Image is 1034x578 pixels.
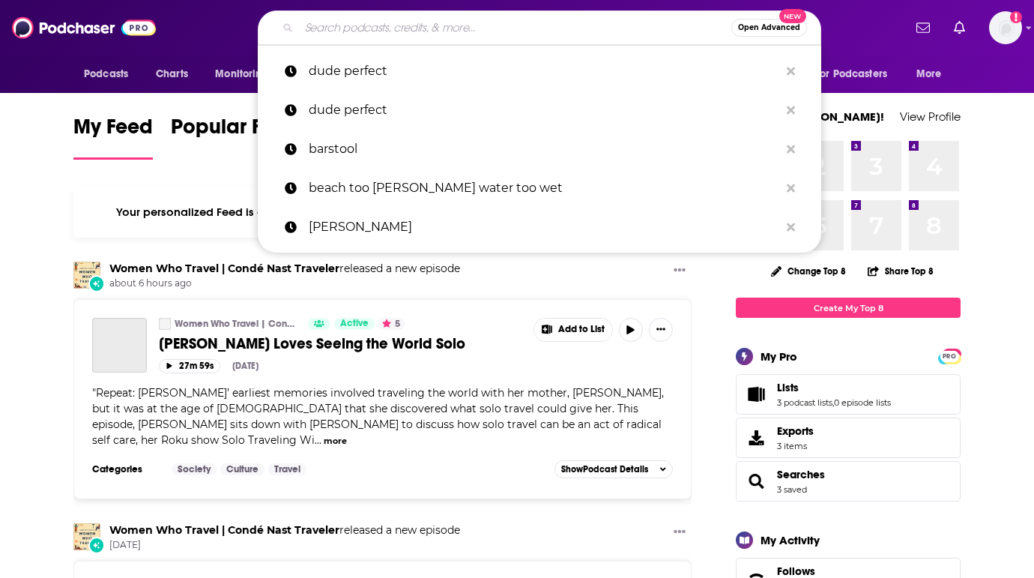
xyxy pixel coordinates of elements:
[948,15,971,40] a: Show notifications dropdown
[92,318,147,373] a: Tracee Ellis Ross Loves Seeing the World Solo
[834,397,891,408] a: 0 episode lists
[741,471,771,492] a: Searches
[989,11,1022,44] button: Show profile menu
[554,460,673,478] button: ShowPodcast Details
[258,91,821,130] a: dude perfect
[309,169,779,208] p: beach too sandy water too wet
[109,262,339,275] a: Women Who Travel | Condé Nast Traveler
[777,424,814,438] span: Exports
[777,468,825,481] a: Searches
[779,9,806,23] span: New
[900,109,961,124] a: View Profile
[258,169,821,208] a: beach too [PERSON_NAME] water too wet
[1010,11,1022,23] svg: Add a profile image
[73,523,100,550] img: Women Who Travel | Condé Nast Traveler
[736,298,961,318] a: Create My Top 8
[109,523,339,537] a: Women Who Travel | Condé Nast Traveler
[762,262,855,280] button: Change Top 8
[761,349,797,364] div: My Pro
[258,208,821,247] a: [PERSON_NAME]
[534,319,612,341] button: Show More Button
[940,351,958,362] span: PRO
[378,318,405,330] button: 5
[73,60,148,88] button: open menu
[299,16,731,40] input: Search podcasts, credits, & more...
[761,533,820,547] div: My Activity
[910,15,936,40] a: Show notifications dropdown
[334,318,375,330] a: Active
[88,275,105,292] div: New Episode
[867,256,934,286] button: Share Top 8
[916,64,942,85] span: More
[989,11,1022,44] span: Logged in as oliviaschaefers
[777,484,807,495] a: 3 saved
[558,324,605,335] span: Add to List
[159,318,171,330] a: Women Who Travel | Condé Nast Traveler
[171,114,298,160] a: Popular Feed
[309,52,779,91] p: dude perfect
[92,386,664,447] span: Repeat: [PERSON_NAME]’ earliest memories involved traveling the world with her mother, [PERSON_NA...
[73,114,153,148] span: My Feed
[109,539,460,552] span: [DATE]
[777,381,891,394] a: Lists
[84,64,128,85] span: Podcasts
[741,384,771,405] a: Lists
[175,318,298,330] a: Women Who Travel | Condé Nast Traveler
[73,262,100,289] img: Women Who Travel | Condé Nast Traveler
[805,60,909,88] button: open menu
[340,316,369,331] span: Active
[73,114,153,160] a: My Feed
[258,52,821,91] a: dude perfect
[309,91,779,130] p: dude perfect
[92,463,160,475] h3: Categories
[777,381,799,394] span: Lists
[205,60,288,88] button: open menu
[73,187,692,238] div: Your personalized Feed is curated based on the Podcasts, Creators, Users, and Lists that you Follow.
[736,418,961,458] a: Exports
[159,359,220,373] button: 27m 59s
[159,334,523,353] a: [PERSON_NAME] Loves Seeing the World Solo
[88,537,105,553] div: New Episode
[315,433,321,447] span: ...
[159,334,465,353] span: [PERSON_NAME] Loves Seeing the World Solo
[268,463,306,475] a: Travel
[777,565,909,578] a: Follows
[777,565,815,578] span: Follows
[741,427,771,448] span: Exports
[309,130,779,169] p: barstool
[309,208,779,247] p: adam carolla
[561,464,648,475] span: Show Podcast Details
[220,463,264,475] a: Culture
[232,361,258,371] div: [DATE]
[156,64,188,85] span: Charts
[171,114,298,148] span: Popular Feed
[906,60,961,88] button: open menu
[109,523,460,538] h3: released a new episode
[731,19,807,37] button: Open AdvancedNew
[92,386,664,447] span: "
[258,130,821,169] a: barstool
[777,441,814,451] span: 3 items
[738,24,800,31] span: Open Advanced
[832,397,834,408] span: ,
[668,262,692,280] button: Show More Button
[777,397,832,408] a: 3 podcast lists
[258,10,821,45] div: Search podcasts, credits, & more...
[12,13,156,42] img: Podchaser - Follow, Share and Rate Podcasts
[109,277,460,290] span: about 6 hours ago
[940,350,958,361] a: PRO
[989,11,1022,44] img: User Profile
[109,262,460,276] h3: released a new episode
[215,64,268,85] span: Monitoring
[668,523,692,542] button: Show More Button
[324,435,347,448] button: more
[172,463,217,475] a: Society
[649,318,673,342] button: Show More Button
[146,60,197,88] a: Charts
[736,461,961,502] span: Searches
